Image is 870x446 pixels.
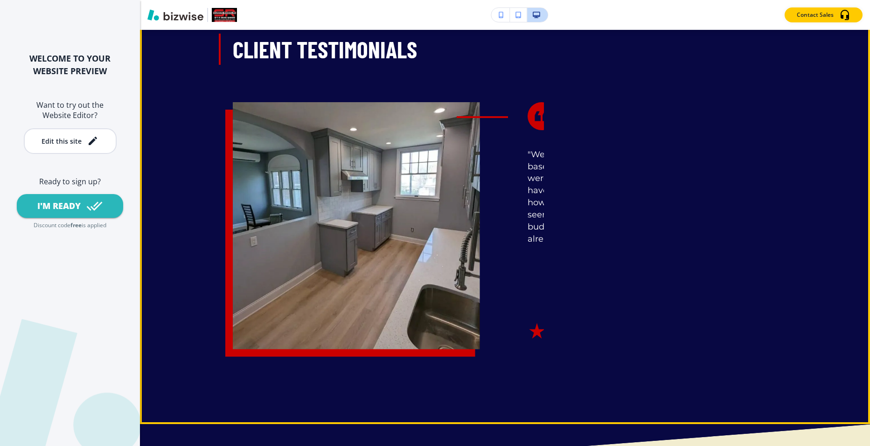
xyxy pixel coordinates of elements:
p: free [70,222,82,230]
h6: Want to try out the Website Editor? [15,100,125,121]
h2: WELCOME TO YOUR WEBSITE PREVIEW [15,52,125,77]
h6: Ready to sign up? [15,176,125,187]
img: Bizwise Logo [147,9,203,21]
img: d8a8967a2e0fef2b2028a7e49fe4d1b5.webp [233,102,480,349]
div: Edit this site [42,138,82,145]
button: Contact Sales [785,7,863,22]
p: is applied [82,222,106,230]
button: I'M READY [17,194,123,218]
p: "We hired [PERSON_NAME] to do a renovation of our loft based on the excellent reviews we saw onli... [528,149,778,245]
h3: Client Testimonials [233,34,778,65]
h5: - [PERSON_NAME] [572,107,661,125]
p: Discount code [34,222,70,230]
p: Contact Sales [797,11,834,19]
button: Edit this site [24,128,117,154]
div: I'M READY [37,200,81,212]
img: Your Logo [212,8,237,22]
